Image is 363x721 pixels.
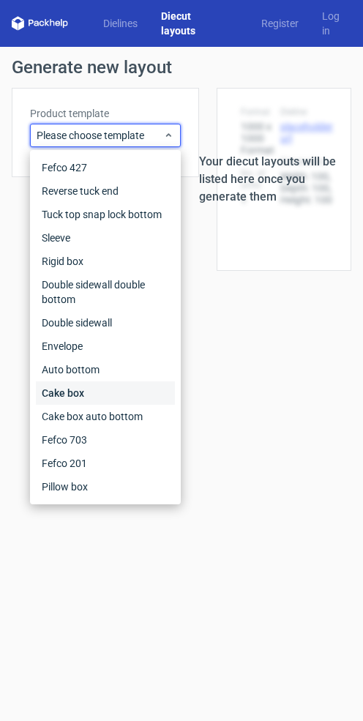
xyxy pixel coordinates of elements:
div: Double sidewall double bottom [36,273,175,311]
a: Diecut layouts [149,9,226,38]
div: Cake box [36,381,175,405]
span: Please choose template [37,128,163,143]
label: Product template [30,106,181,121]
div: Envelope [36,335,175,358]
div: Fefco 703 [36,428,175,452]
div: Cake box auto bottom [36,405,175,428]
div: Auto bottom [36,358,175,381]
a: Dielines [91,16,149,31]
a: Register [250,16,310,31]
div: Fefco 427 [36,156,175,179]
div: Fefco 201 [36,452,175,475]
div: Your diecut layouts will be listed here once you generate them [199,153,351,206]
div: Pillow box [36,475,175,498]
div: Tuck top snap lock bottom [36,203,175,226]
div: Double sidewall [36,311,175,335]
h1: Generate new layout [12,59,351,76]
a: Log in [310,9,351,38]
div: Sleeve [36,226,175,250]
div: Rigid box [36,250,175,273]
div: Reverse tuck end [36,179,175,203]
